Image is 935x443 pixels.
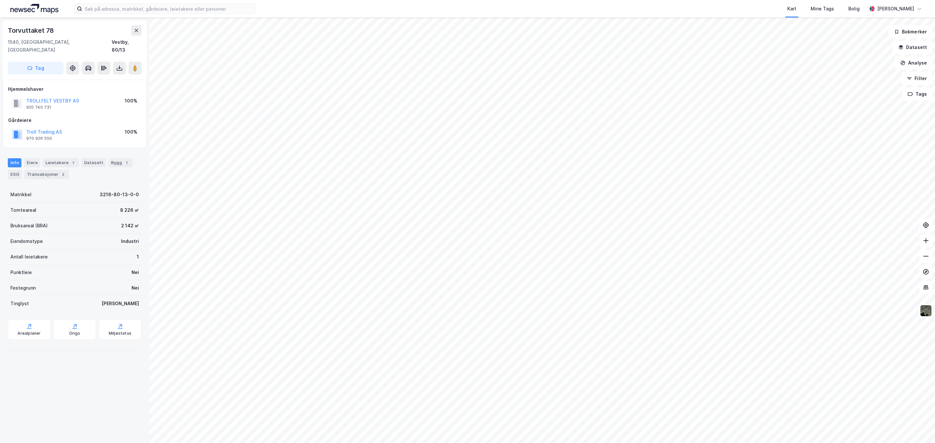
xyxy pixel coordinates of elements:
div: Industri [121,237,139,245]
div: 8 226 ㎡ [120,206,139,214]
div: 1 [70,160,76,166]
div: 970 926 550 [26,136,52,141]
div: 1 [137,253,139,261]
div: 1540, [GEOGRAPHIC_DATA], [GEOGRAPHIC_DATA] [8,38,112,54]
div: Matrikkel [10,191,31,198]
div: Antall leietakere [10,253,48,261]
div: Kart [787,5,796,13]
div: [PERSON_NAME] [877,5,914,13]
button: Analyse [895,56,932,69]
div: 2 [60,171,66,178]
div: Torvuttaket 78 [8,25,55,36]
div: Nei [131,269,139,276]
button: Tags [902,88,932,101]
div: Mine Tags [811,5,834,13]
input: Søk på adresse, matrikkel, gårdeiere, leietakere eller personer [82,4,256,14]
div: Arealplaner [18,331,41,336]
div: 100% [125,97,137,105]
div: Punktleie [10,269,32,276]
div: Bolig [848,5,860,13]
button: Bokmerker [889,25,932,38]
div: Tinglyst [10,300,29,307]
div: Bygg [108,158,132,167]
div: Tomteareal [10,206,36,214]
div: Datasett [81,158,106,167]
div: Nei [131,284,139,292]
div: Bruksareal (BRA) [10,222,48,230]
div: Origo [69,331,81,336]
div: Eiere [24,158,40,167]
div: Miljøstatus [109,331,131,336]
div: Leietakere [43,158,79,167]
img: 9k= [920,305,932,317]
div: Hjemmelshaver [8,85,141,93]
div: 1 [123,160,130,166]
div: 2 142 ㎡ [121,222,139,230]
button: Filter [901,72,932,85]
img: logo.a4113a55bc3d86da70a041830d287a7e.svg [10,4,58,14]
div: ESG [8,170,22,179]
div: Gårdeiere [8,116,141,124]
div: 920 740 731 [26,105,51,110]
div: Festegrunn [10,284,36,292]
div: 3216-80-13-0-0 [100,191,139,198]
div: Eiendomstype [10,237,43,245]
iframe: Chat Widget [903,412,935,443]
div: 100% [125,128,137,136]
div: Vestby, 80/13 [112,38,142,54]
div: [PERSON_NAME] [102,300,139,307]
button: Tag [8,62,64,75]
button: Datasett [893,41,932,54]
div: Transaksjoner [24,170,69,179]
div: Info [8,158,21,167]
